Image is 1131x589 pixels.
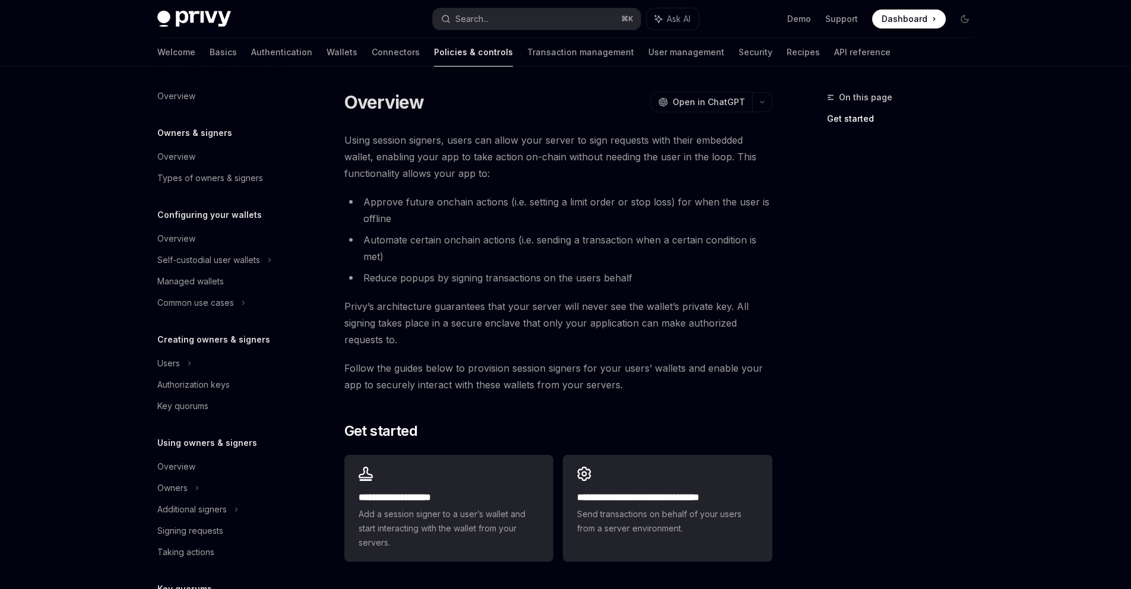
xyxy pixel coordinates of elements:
span: On this page [839,90,892,104]
div: Overview [157,460,195,474]
a: Basics [210,38,237,66]
h5: Configuring your wallets [157,208,262,222]
div: Search... [455,12,489,26]
span: Get started [344,422,417,441]
a: Connectors [372,38,420,66]
h5: Using owners & signers [157,436,257,450]
a: Key quorums [148,395,300,417]
img: dark logo [157,11,231,27]
span: Dashboard [882,13,927,25]
a: Overview [148,146,300,167]
div: Additional signers [157,502,227,517]
span: Send transactions on behalf of your users from a server environment. [577,507,758,536]
a: Recipes [787,38,820,66]
div: Owners [157,481,188,495]
li: Reduce popups by signing transactions on the users behalf [344,270,772,286]
h5: Owners & signers [157,126,232,140]
div: Managed wallets [157,274,224,289]
a: Signing requests [148,520,300,541]
span: Follow the guides below to provision session signers for your users’ wallets and enable your app ... [344,360,772,393]
button: Open in ChatGPT [651,92,752,112]
li: Automate certain onchain actions (i.e. sending a transaction when a certain condition is met) [344,232,772,265]
div: Overview [157,89,195,103]
a: Demo [787,13,811,25]
a: Taking actions [148,541,300,563]
h5: Creating owners & signers [157,332,270,347]
div: Signing requests [157,524,223,538]
a: Get started [827,109,984,128]
div: Authorization keys [157,378,230,392]
span: Add a session signer to a user’s wallet and start interacting with the wallet from your servers. [359,507,539,550]
div: Self-custodial user wallets [157,253,260,267]
div: Types of owners & signers [157,171,263,185]
a: Wallets [327,38,357,66]
div: Key quorums [157,399,208,413]
a: Authorization keys [148,374,300,395]
span: Open in ChatGPT [673,96,745,108]
div: Overview [157,150,195,164]
li: Approve future onchain actions (i.e. setting a limit order or stop loss) for when the user is off... [344,194,772,227]
span: ⌘ K [621,14,633,24]
a: Dashboard [872,9,946,28]
a: User management [648,38,724,66]
h1: Overview [344,91,424,113]
button: Toggle dark mode [955,9,974,28]
a: **** **** **** *****Add a session signer to a user’s wallet and start interacting with the wallet... [344,455,553,562]
a: API reference [834,38,891,66]
a: Support [825,13,858,25]
span: Privy’s architecture guarantees that your server will never see the wallet’s private key. All sig... [344,298,772,348]
a: Overview [148,228,300,249]
a: Overview [148,456,300,477]
a: Types of owners & signers [148,167,300,189]
a: Overview [148,85,300,107]
span: Ask AI [667,13,690,25]
div: Users [157,356,180,370]
a: Policies & controls [434,38,513,66]
div: Overview [157,232,195,246]
div: Taking actions [157,545,214,559]
span: Using session signers, users can allow your server to sign requests with their embedded wallet, e... [344,132,772,182]
a: Security [739,38,772,66]
div: Common use cases [157,296,234,310]
a: Transaction management [527,38,634,66]
a: Authentication [251,38,312,66]
button: Ask AI [647,8,699,30]
a: Managed wallets [148,271,300,292]
button: Search...⌘K [433,8,641,30]
a: Welcome [157,38,195,66]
